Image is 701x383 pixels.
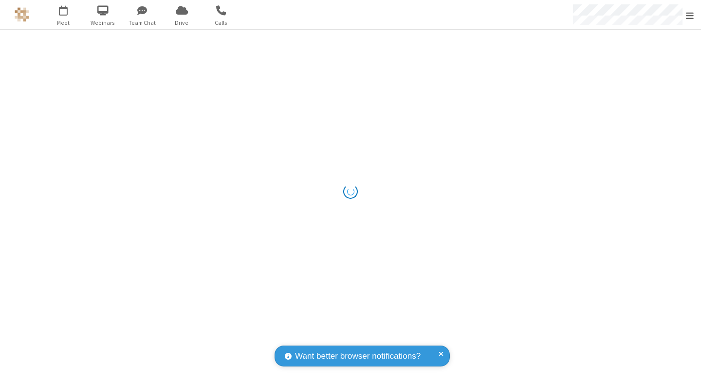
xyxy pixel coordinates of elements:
[203,18,240,27] span: Calls
[295,350,421,363] span: Want better browser notifications?
[164,18,200,27] span: Drive
[15,7,29,22] img: QA Selenium DO NOT DELETE OR CHANGE
[45,18,82,27] span: Meet
[124,18,161,27] span: Team Chat
[85,18,121,27] span: Webinars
